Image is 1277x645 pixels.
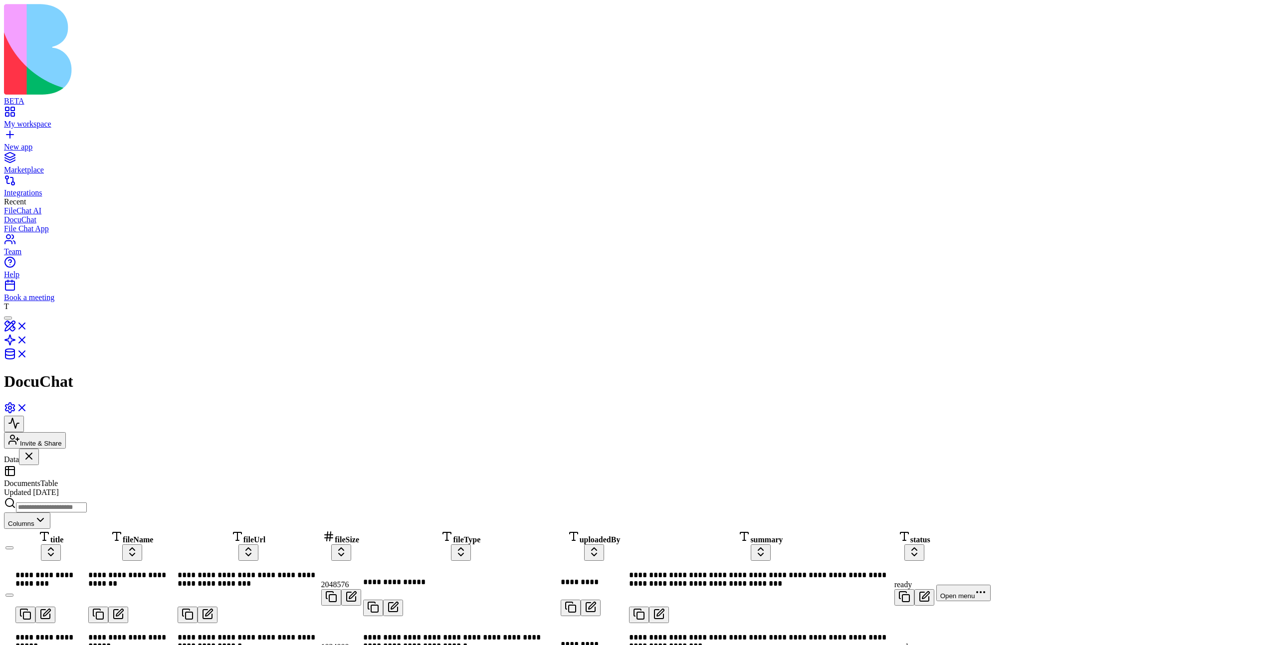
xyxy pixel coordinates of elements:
[750,535,783,544] span: summary
[4,134,1273,152] a: New app
[4,302,9,311] span: T
[4,455,19,464] span: Data
[904,544,924,561] button: Toggle sort
[4,97,1273,106] div: BETA
[4,247,1273,256] div: Team
[331,544,351,561] button: Toggle sort
[4,120,1273,129] div: My workspace
[4,432,66,449] button: Invite & Share
[4,479,59,496] span: Table Updated [DATE]
[4,4,405,95] img: logo
[751,544,771,561] button: Toggle sort
[335,535,359,544] span: fileSize
[4,215,1273,224] a: DocuChat
[936,585,991,601] button: Open menu
[5,594,13,597] button: Select row
[584,544,604,561] button: Toggle sort
[4,261,1273,279] a: Help
[4,270,1273,279] div: Help
[451,544,471,561] button: Toggle sort
[910,535,930,544] span: status
[4,284,1273,302] a: Book a meeting
[4,165,1273,174] div: Marketplace
[4,224,1273,233] a: File Chat App
[940,592,975,600] span: Open menu
[238,544,258,561] button: Toggle sort
[243,535,265,544] span: fileUrl
[321,580,349,589] span: 2048576
[580,535,621,544] span: uploadedBy
[50,535,64,544] span: title
[4,143,1273,152] div: New app
[4,512,50,529] button: Columns
[4,238,1273,256] a: Team
[4,197,26,206] span: Recent
[4,111,1273,129] a: My workspace
[4,206,1273,215] a: FileChat AI
[4,293,1273,302] div: Book a meeting
[894,580,912,589] span: ready
[122,544,142,561] button: Toggle sort
[453,535,480,544] span: fileType
[5,546,13,549] button: Select all
[123,535,153,544] span: fileName
[4,188,1273,197] div: Integrations
[4,179,1273,197] a: Integrations
[4,88,1273,106] a: BETA
[4,157,1273,174] a: Marketplace
[41,544,61,561] button: Toggle sort
[4,372,1273,391] h1: DocuChat
[4,479,40,487] span: Documents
